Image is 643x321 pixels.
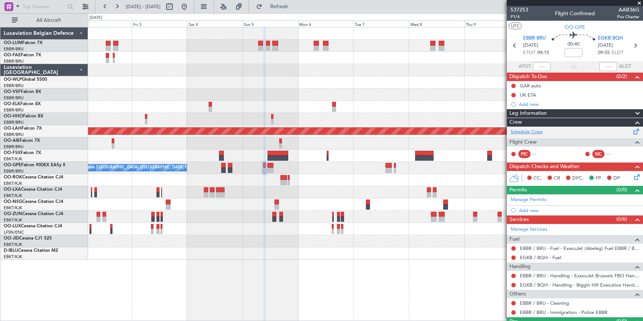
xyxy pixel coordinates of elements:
[4,236,19,241] span: OO-JID
[4,126,21,131] span: OO-LAH
[592,150,605,158] div: SIC
[90,15,102,21] div: [DATE]
[409,20,464,27] div: Wed 8
[509,186,527,194] span: Permits
[4,242,22,247] a: EBKT/KJK
[4,132,24,137] a: EBBR/BRU
[523,35,546,42] span: EBBR BRU
[519,101,639,107] div: Add new
[4,41,43,45] a: OO-LUMFalcon 7X
[519,207,639,214] div: Add new
[4,181,22,186] a: EBKT/KJK
[565,23,585,31] span: OO-GPE
[613,175,620,182] span: DP
[509,263,531,271] span: Handling
[4,114,23,118] span: OO-HHO
[4,107,24,113] a: EBBR/BRU
[4,77,22,82] span: OO-WLP
[4,102,41,106] a: OO-ELKFalcon 8X
[509,23,522,29] button: UTC
[555,10,595,18] div: Flight Confirmed
[509,215,529,224] span: Services
[523,42,538,49] span: [DATE]
[598,49,610,57] span: 09:55
[4,53,21,57] span: OO-FAE
[511,6,528,14] span: 537253
[4,46,24,52] a: EBBR/BRU
[598,35,623,42] span: EGKB BQH
[4,236,52,241] a: OO-JIDCessna CJ1 525
[4,200,22,204] span: OO-NSG
[4,217,22,223] a: EBKT/KJK
[4,224,62,228] a: OO-LUXCessna Citation CJ4
[243,20,298,27] div: Sun 5
[518,150,531,158] div: PIC
[253,1,297,13] button: Refresh
[464,20,520,27] div: Thu 9
[4,205,22,211] a: EBKT/KJK
[4,248,58,253] a: D-IBLUCessna Citation M2
[596,175,601,182] span: FP
[187,20,243,27] div: Sat 4
[612,49,623,57] span: ELDT
[616,186,627,194] span: (0/0)
[520,282,639,288] a: EGKB / BQH - Handling - Biggin Hill Executive Handling EGKB / BQH
[617,6,639,14] span: AAB36G
[532,151,549,157] div: - -
[4,41,22,45] span: OO-LUM
[4,168,24,174] a: EBBR/BRU
[511,196,546,204] a: Manage Permits
[4,175,63,180] a: OO-ROKCessna Citation CJ4
[132,20,187,27] div: Fri 3
[4,163,65,167] a: OO-GPEFalcon 900EX EASy II
[4,144,24,150] a: EBBR/BRU
[4,114,43,118] a: OO-HHOFalcon 8X
[4,200,63,204] a: OO-NSGCessna Citation CJ4
[4,102,20,106] span: OO-ELK
[511,14,528,20] span: P1/4
[4,90,21,94] span: OO-VSF
[520,309,607,315] a: EBBR / BRU - Immigration - Police EBBR
[4,187,62,192] a: OO-LXACessna Citation CJ4
[554,175,560,182] span: CR
[4,151,41,155] a: OO-FSXFalcon 7X
[4,248,18,253] span: D-IBLU
[4,187,21,192] span: OO-LXA
[19,18,78,23] span: All Aircraft
[4,163,21,167] span: OO-GPE
[511,226,548,233] a: Manage Services
[568,41,579,48] span: 00:40
[264,4,295,9] span: Refresh
[4,95,24,101] a: EBBR/BRU
[520,300,569,306] a: EBBR / BRU - Cleaning
[537,49,549,57] span: 09:15
[520,92,536,98] div: UK ETA
[4,212,22,216] span: OO-ZUN
[4,77,47,82] a: OO-WLPGlobal 5500
[4,224,21,228] span: OO-LUX
[353,20,409,27] div: Tue 7
[511,128,543,136] a: Schedule Crew
[509,163,580,171] span: Dispatch Checks and Weather
[4,126,42,131] a: OO-LAHFalcon 7X
[4,193,22,198] a: EBKT/KJK
[509,109,547,118] span: Leg Information
[298,20,354,27] div: Mon 6
[509,290,526,298] span: Others
[616,73,627,80] span: (0/2)
[519,63,531,70] span: ATOT
[4,120,24,125] a: EBBR/BRU
[520,245,639,251] a: EBBR / BRU - Fuel - ExecuJet (Abelag) Fuel EBBR / BRU
[617,14,639,20] span: Pos Charter
[533,62,551,71] input: --:--
[4,212,63,216] a: OO-ZUNCessna Citation CJ4
[523,49,535,57] span: ETOT
[126,3,161,10] span: [DATE] - [DATE]
[606,151,623,157] div: - -
[509,235,519,244] span: Fuel
[4,230,24,235] a: LFSN/ENC
[4,151,21,155] span: OO-FSX
[4,90,41,94] a: OO-VSFFalcon 8X
[4,53,41,57] a: OO-FAEFalcon 7X
[4,58,24,64] a: EBBR/BRU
